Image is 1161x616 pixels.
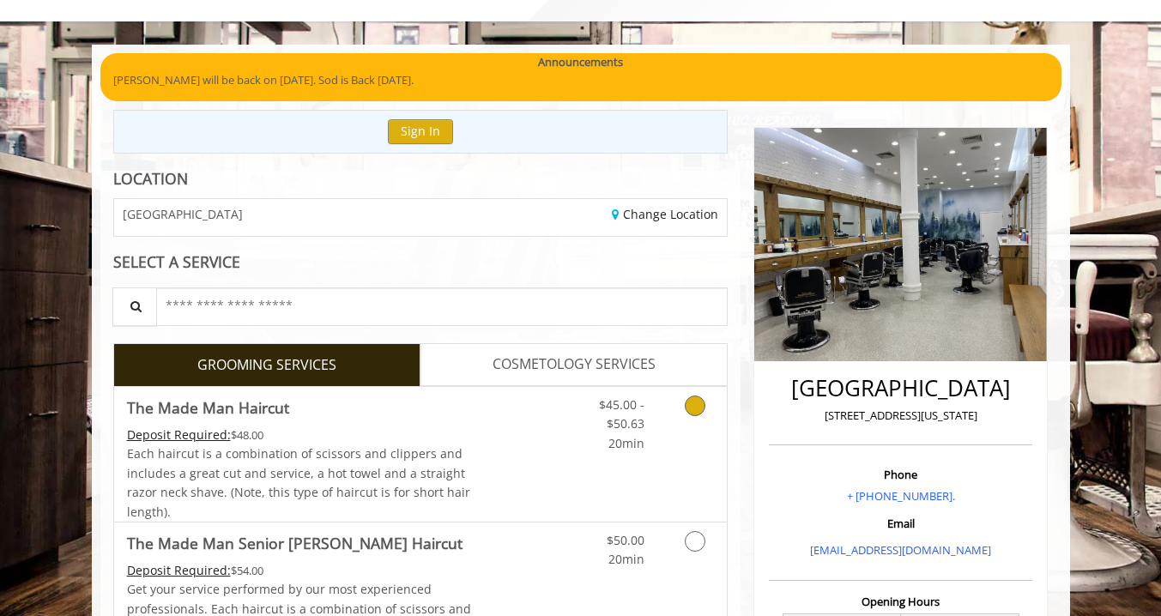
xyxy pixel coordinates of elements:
span: COSMETOLOGY SERVICES [493,353,656,376]
b: LOCATION [113,168,188,189]
span: Each haircut is a combination of scissors and clippers and includes a great cut and service, a ho... [127,445,470,519]
h2: [GEOGRAPHIC_DATA] [773,376,1028,401]
span: $45.00 - $50.63 [599,396,644,432]
b: The Made Man Senior [PERSON_NAME] Haircut [127,531,463,555]
h3: Phone [773,468,1028,480]
span: This service needs some Advance to be paid before we block your appointment [127,426,231,443]
p: [PERSON_NAME] will be back on [DATE]. Sod is Back [DATE]. [113,71,1049,89]
a: [EMAIL_ADDRESS][DOMAIN_NAME] [810,542,991,558]
div: SELECT A SERVICE [113,254,729,270]
div: $48.00 [127,426,472,444]
span: GROOMING SERVICES [197,354,336,377]
b: Announcements [538,53,623,71]
a: + [PHONE_NUMBER]. [847,488,955,504]
h3: Opening Hours [769,595,1032,607]
div: $54.00 [127,561,472,580]
span: $50.00 [607,532,644,548]
a: Change Location [612,206,718,222]
h3: Email [773,517,1028,529]
span: 20min [608,435,644,451]
span: [GEOGRAPHIC_DATA] [123,208,243,220]
span: This service needs some Advance to be paid before we block your appointment [127,562,231,578]
span: 20min [608,551,644,567]
button: Sign In [388,119,453,144]
button: Service Search [112,287,157,326]
b: The Made Man Haircut [127,396,289,420]
p: [STREET_ADDRESS][US_STATE] [773,407,1028,425]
